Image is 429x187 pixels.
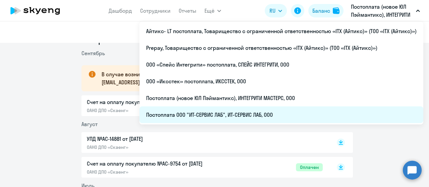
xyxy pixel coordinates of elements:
a: Дашборд [109,7,132,14]
div: Баланс [312,7,330,15]
p: Счет на оплату покупателю №AC-9754 от [DATE] [87,160,228,168]
a: Счет на оплату покупателю №AC-10951 от [DATE]ОАНО ДПО «Скаенг»Не оплачен [87,98,323,113]
span: Сентябрь [81,50,105,57]
a: Отчеты [179,7,196,14]
span: Август [81,121,98,127]
p: УПД №AC-14881 от [DATE] [87,135,228,143]
a: Сотрудники [140,7,171,14]
img: balance [333,7,340,14]
p: ОАНО ДПО «Скаенг» [87,169,228,175]
button: Балансbalance [308,4,344,17]
button: Ещё [204,4,221,17]
a: Счет на оплату покупателю №AC-9754 от [DATE]ОАНО ДПО «Скаенг»Оплачен [87,160,323,175]
button: Постоплата (новое ЮЛ Пэймантикс), ИНТЕГРИТИ МАСТЕРС, ООО [348,3,423,19]
p: ОАНО ДПО «Скаенг» [87,144,228,150]
span: RU [269,7,275,15]
a: УПД №AC-14881 от [DATE]ОАНО ДПО «Скаенг» [87,135,323,150]
button: RU [265,4,287,17]
ul: Ещё [139,21,423,124]
p: В случае возникновения вопросов по документам, напишите, пожалуйста, на почту [EMAIL_ADDRESS][DOM... [102,70,341,86]
p: Счет на оплату покупателю №AC-10951 от [DATE] [87,98,228,106]
span: Оплачен [296,163,323,171]
span: Ещё [204,7,214,15]
p: Постоплата (новое ЮЛ Пэймантикс), ИНТЕГРИТИ МАСТЕРС, ООО [351,3,413,19]
p: ОАНО ДПО «Скаенг» [87,107,228,113]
